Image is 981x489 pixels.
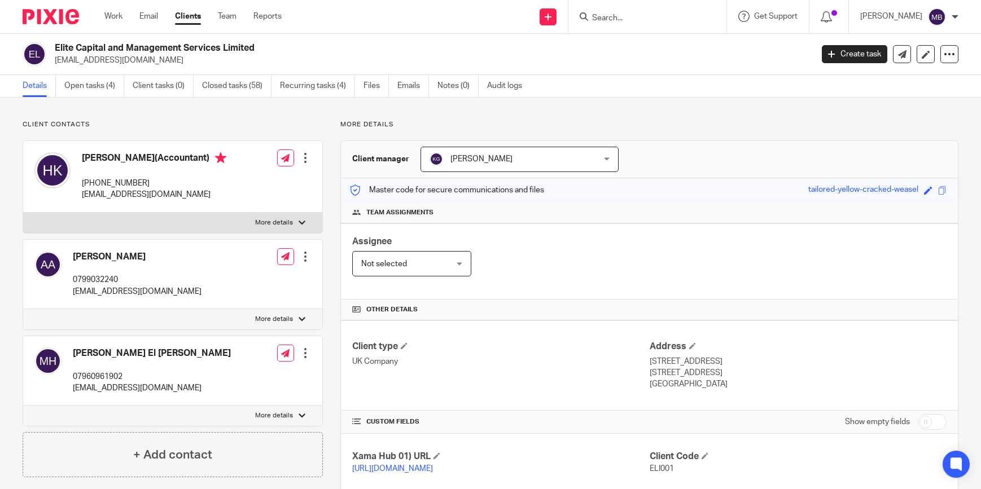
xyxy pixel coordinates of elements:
a: Email [139,11,158,22]
span: Get Support [754,12,798,20]
img: svg%3E [430,152,443,166]
a: Notes (0) [437,75,479,97]
p: Master code for secure communications and files [349,184,544,196]
p: More details [255,218,293,227]
p: [GEOGRAPHIC_DATA] [650,378,947,390]
p: [EMAIL_ADDRESS][DOMAIN_NAME] [73,382,231,394]
h4: Client type [352,341,649,353]
p: [EMAIL_ADDRESS][DOMAIN_NAME] [55,55,805,66]
a: Reports [253,11,282,22]
span: ELI001 [650,465,674,473]
a: Client tasks (0) [133,75,194,97]
label: Show empty fields [845,416,910,428]
p: 0799032240 [73,274,202,285]
h4: Client Code [650,451,947,462]
a: Team [218,11,237,22]
h4: [PERSON_NAME] [73,251,202,263]
img: svg%3E [34,152,71,188]
a: Emails [397,75,429,97]
p: [PHONE_NUMBER] [82,178,226,189]
p: [EMAIL_ADDRESS][DOMAIN_NAME] [82,189,226,200]
p: UK Company [352,356,649,367]
span: Other details [366,305,418,314]
span: [PERSON_NAME] [450,155,513,163]
i: Primary [215,152,226,164]
div: tailored-yellow-cracked-weasel [808,184,918,197]
a: [URL][DOMAIN_NAME] [352,465,433,473]
h4: Xama Hub 01) URL [352,451,649,462]
p: [STREET_ADDRESS] [650,367,947,378]
p: [STREET_ADDRESS] [650,356,947,367]
p: More details [255,315,293,324]
p: 07960961902 [73,371,231,382]
span: Team assignments [366,208,433,217]
span: Not selected [361,260,407,268]
p: Client contacts [23,120,323,129]
h2: Elite Capital and Management Services Limited [55,42,655,54]
img: svg%3E [34,347,62,375]
a: Work [104,11,122,22]
h4: [PERSON_NAME] El [PERSON_NAME] [73,347,231,359]
a: Details [23,75,56,97]
h4: CUSTOM FIELDS [352,417,649,426]
p: [PERSON_NAME] [860,11,922,22]
h4: [PERSON_NAME](Accountant) [82,152,226,166]
a: Clients [175,11,201,22]
img: svg%3E [928,8,946,26]
input: Search [591,14,693,24]
p: More details [340,120,958,129]
p: [EMAIL_ADDRESS][DOMAIN_NAME] [73,286,202,297]
a: Recurring tasks (4) [280,75,355,97]
a: Create task [822,45,887,63]
a: Files [364,75,389,97]
h4: Address [650,341,947,353]
h4: + Add contact [133,446,212,464]
h3: Client manager [352,153,409,165]
a: Open tasks (4) [64,75,124,97]
img: Pixie [23,9,79,24]
p: More details [255,411,293,420]
span: Assignee [352,237,392,246]
a: Closed tasks (58) [202,75,271,97]
a: Audit logs [487,75,531,97]
img: svg%3E [34,251,62,278]
img: svg%3E [23,42,46,66]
